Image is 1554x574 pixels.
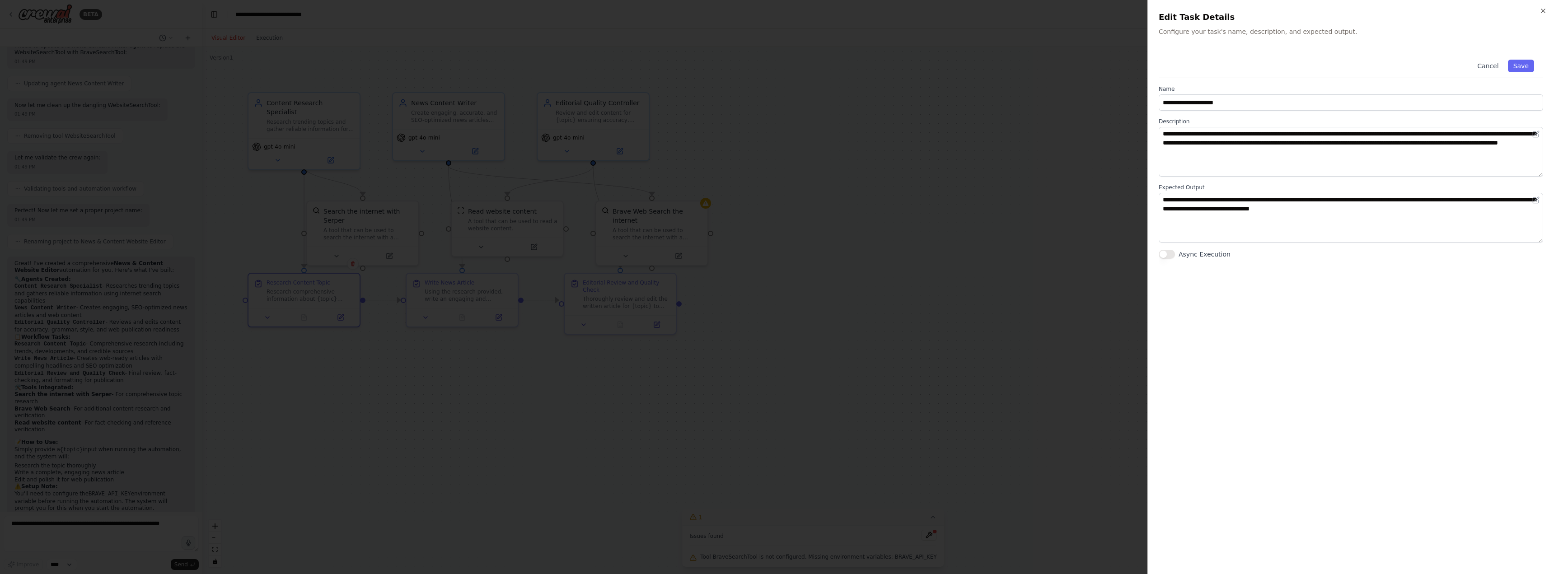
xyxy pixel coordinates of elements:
[1508,60,1534,72] button: Save
[1179,250,1231,259] label: Async Execution
[1531,129,1541,140] button: Open in editor
[1159,85,1543,93] label: Name
[1159,184,1543,191] label: Expected Output
[1159,27,1543,36] p: Configure your task's name, description, and expected output.
[1159,118,1543,125] label: Description
[1472,60,1504,72] button: Cancel
[1531,195,1541,205] button: Open in editor
[1159,11,1543,23] h2: Edit Task Details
